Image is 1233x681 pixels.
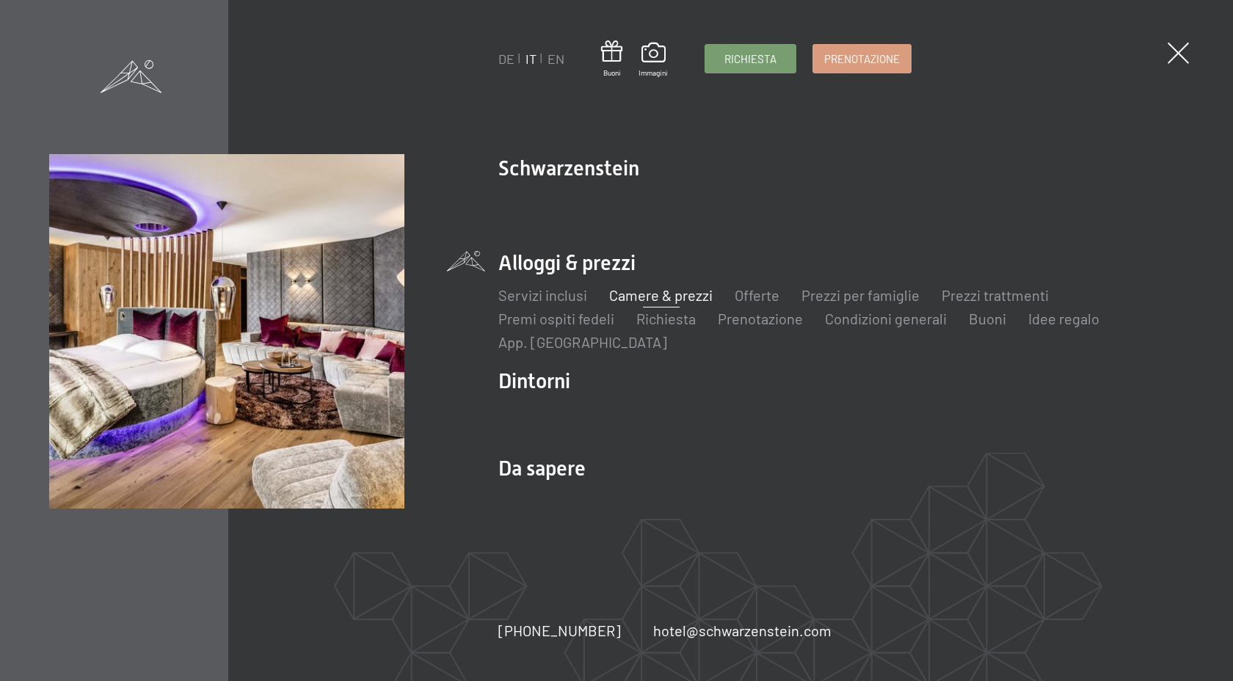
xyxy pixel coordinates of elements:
[969,310,1006,327] a: Buoni
[498,622,621,639] span: [PHONE_NUMBER]
[609,286,713,304] a: Camere & prezzi
[735,286,779,304] a: Offerte
[801,286,920,304] a: Prezzi per famiglie
[824,51,900,67] span: Prenotazione
[825,310,947,327] a: Condizioni generali
[1028,310,1099,327] a: Idee regalo
[498,310,614,327] a: Premi ospiti fedeli
[705,45,796,73] a: Richiesta
[498,286,587,304] a: Servizi inclusi
[498,333,667,351] a: App. [GEOGRAPHIC_DATA]
[636,310,696,327] a: Richiesta
[498,620,621,641] a: [PHONE_NUMBER]
[601,68,622,78] span: Buoni
[724,51,776,67] span: Richiesta
[813,45,911,73] a: Prenotazione
[498,51,514,67] a: DE
[653,620,832,641] a: hotel@schwarzenstein.com
[639,43,668,78] a: Immagini
[718,310,803,327] a: Prenotazione
[601,40,622,78] a: Buoni
[639,68,668,78] span: Immagini
[942,286,1049,304] a: Prezzi trattmenti
[525,51,537,67] a: IT
[548,51,564,67] a: EN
